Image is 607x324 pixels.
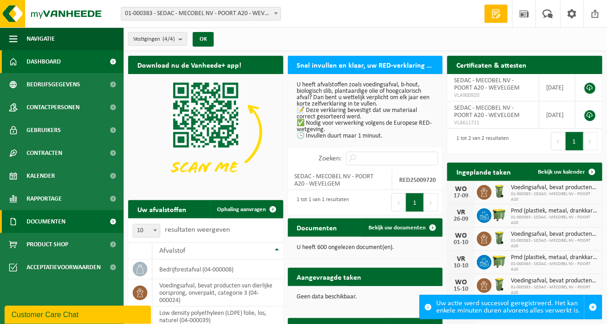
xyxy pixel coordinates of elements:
h2: Snel invullen en klaar, uw RED-verklaring voor 2025 [288,56,443,74]
span: Acceptatievoorwaarden [27,256,101,279]
button: Previous [391,193,406,212]
div: 01-10 [452,239,470,246]
p: U heeft afvalstoffen zoals voedingsafval, b-hout, biologisch slib, plantaardige olie of hoogcalor... [297,82,434,139]
span: 01-000383 - SEDAC - MECOBEL NV - POORT A20 [511,238,598,249]
img: Download de VHEPlus App [128,74,283,190]
a: Bekijk uw kalender [531,163,602,181]
button: 1 [566,132,584,150]
span: Afvalstof [159,247,185,255]
span: 01-000383 - SEDAC - MECOBEL NV - POORT A20 [511,261,598,272]
span: Rapportage [27,187,62,210]
div: 1 tot 1 van 1 resultaten [293,192,349,212]
span: Documenten [27,210,65,233]
h2: Aangevraagde taken [288,268,371,286]
td: [DATE] [539,74,575,101]
span: Bedrijfsgegevens [27,73,80,96]
td: bedrijfsrestafval (04-000008) [152,260,283,279]
span: Dashboard [27,50,61,73]
h2: Documenten [288,218,347,236]
img: WB-1100-HPE-GN-50 [492,207,507,223]
span: Contactpersonen [27,96,80,119]
h2: Certificaten & attesten [447,56,536,74]
a: Ophaling aanvragen [210,200,282,218]
p: U heeft 600 ongelezen document(en). [297,244,434,251]
span: Ophaling aanvragen [217,207,266,212]
h2: Download nu de Vanheede+ app! [128,56,250,74]
span: SEDAC - MECOBEL NV - POORT A20 - WEVELGEM [454,77,520,91]
span: Product Shop [27,233,68,256]
span: 01-000383 - SEDAC - MECOBEL NV - POORT A20 [511,191,598,202]
span: Navigatie [27,27,55,50]
div: WO [452,279,470,286]
div: WO [452,186,470,193]
img: WB-0140-HPE-GN-50 [492,277,507,292]
img: WB-0140-HPE-GN-50 [492,230,507,246]
span: Vestigingen [133,32,175,46]
strong: RED25009720 [399,177,436,184]
div: 10-10 [452,263,470,269]
button: OK [193,32,214,47]
span: Pmd (plastiek, metaal, drankkartons) (bedrijven) [511,207,598,215]
div: VR [452,255,470,263]
img: WB-0140-HPE-GN-50 [492,184,507,199]
span: Bekijk uw documenten [369,225,426,231]
span: Gebruikers [27,119,61,142]
span: Voedingsafval, bevat producten van dierlijke oorsprong, onverpakt, categorie 3 [511,231,598,238]
button: 1 [406,193,424,212]
div: 1 tot 2 van 2 resultaten [452,131,509,151]
div: 15-10 [452,286,470,292]
td: [DATE] [539,101,575,129]
button: Next [584,132,598,150]
span: VLA900920 [454,92,532,99]
span: Contracten [27,142,62,165]
span: Bekijk uw kalender [538,169,585,175]
iframe: chat widget [5,304,153,324]
span: 01-000383 - SEDAC - MECOBEL NV - POORT A20 - WEVELGEM [121,7,281,21]
img: WB-1100-HPE-GN-50 [492,254,507,269]
button: Next [424,193,438,212]
label: Zoeken: [319,155,341,163]
count: (4/4) [163,36,175,42]
span: 01-000383 - SEDAC - MECOBEL NV - POORT A20 - WEVELGEM [121,7,281,20]
span: 10 [133,224,160,237]
span: Pmd (plastiek, metaal, drankkartons) (bedrijven) [511,254,598,261]
button: Previous [551,132,566,150]
div: 17-09 [452,193,470,199]
label: resultaten weergeven [165,226,230,234]
span: SEDAC - MECOBEL NV - POORT A20 - WEVELGEM [454,105,520,119]
div: WO [452,232,470,239]
h2: Ingeplande taken [447,163,520,181]
td: SEDAC - MECOBEL NV - POORT A20 - WEVELGEM [288,170,393,190]
span: 01-000383 - SEDAC - MECOBEL NV - POORT A20 [511,285,598,296]
div: Uw actie werd succesvol geregistreerd. Het kan enkele minuten duren alvorens alles verwerkt is. [436,295,584,319]
span: Kalender [27,165,55,187]
span: 10 [133,224,160,238]
span: Voedingsafval, bevat producten van dierlijke oorsprong, onverpakt, categorie 3 [511,277,598,285]
h2: Uw afvalstoffen [128,200,195,218]
button: Vestigingen(4/4) [128,32,187,46]
span: VLA611711 [454,119,532,127]
span: 01-000383 - SEDAC - MECOBEL NV - POORT A20 [511,215,598,226]
td: voedingsafval, bevat producten van dierlijke oorsprong, onverpakt, categorie 3 (04-000024) [152,279,283,307]
p: Geen data beschikbaar. [297,294,434,300]
div: 26-09 [452,216,470,223]
span: Voedingsafval, bevat producten van dierlijke oorsprong, onverpakt, categorie 3 [511,184,598,191]
div: VR [452,209,470,216]
a: Bekijk uw documenten [361,218,442,237]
